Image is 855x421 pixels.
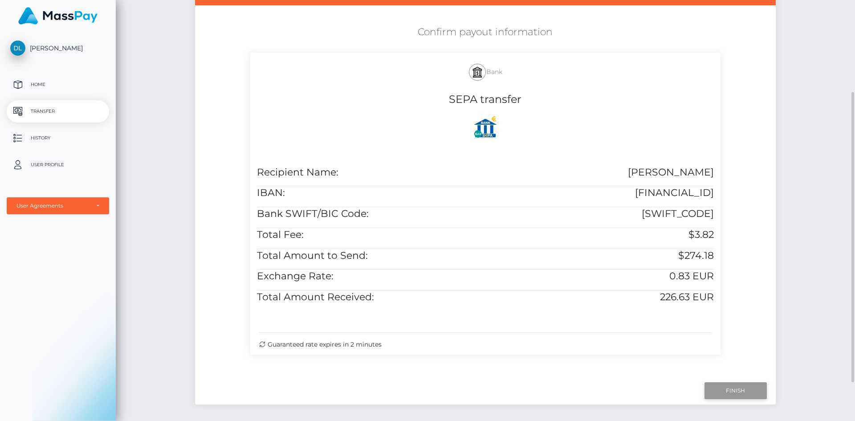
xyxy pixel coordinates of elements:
[704,382,767,399] input: Finish
[18,7,98,25] img: MassPay
[257,92,714,107] h4: SEPA transfer
[257,249,479,263] h5: Total Amount to Send:
[492,270,714,283] h5: 0.83 EUR
[7,74,109,96] a: Home
[492,228,714,242] h5: $3.82
[259,340,712,349] div: Guaranteed rate expires in 2 minutes
[257,186,479,200] h5: IBAN:
[471,113,500,141] img: Z
[7,44,109,52] span: [PERSON_NAME]
[257,166,479,180] h5: Recipient Name:
[10,131,106,145] p: History
[492,166,714,180] h5: [PERSON_NAME]
[202,25,769,39] h5: Confirm payout information
[257,270,479,283] h5: Exchange Rate:
[16,202,90,209] div: User Agreements
[7,197,109,214] button: User Agreements
[492,290,714,304] h5: 226.63 EUR
[10,158,106,172] p: User Profile
[7,154,109,176] a: User Profile
[472,67,483,78] img: bank.svg
[10,105,106,118] p: Transfer
[10,78,106,91] p: Home
[257,290,479,304] h5: Total Amount Received:
[492,186,714,200] h5: [FINANCIAL_ID]
[492,207,714,221] h5: [SWIFT_CODE]
[7,100,109,123] a: Transfer
[257,228,479,242] h5: Total Fee:
[257,59,714,85] h5: Bank
[257,207,479,221] h5: Bank SWIFT/BIC Code:
[7,127,109,149] a: History
[492,249,714,263] h5: $274.18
